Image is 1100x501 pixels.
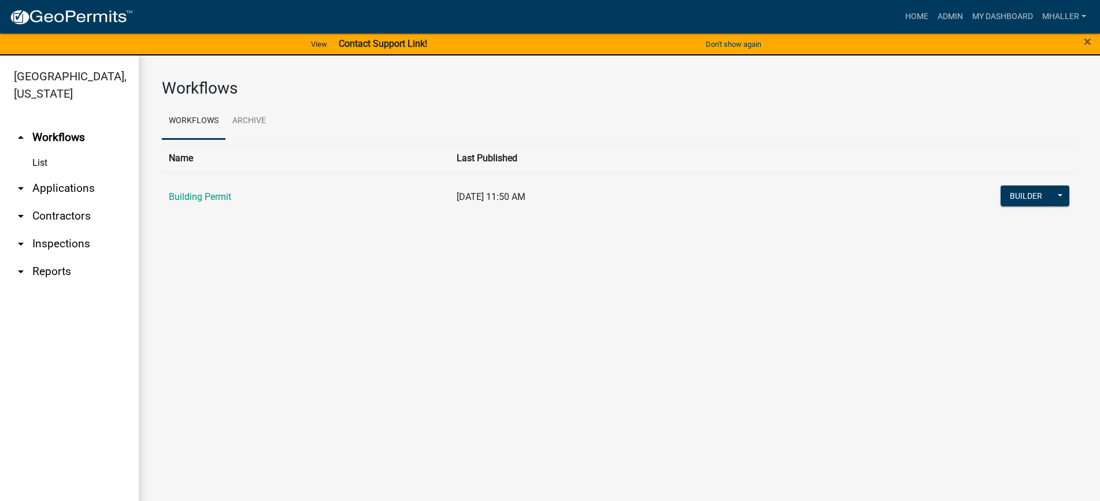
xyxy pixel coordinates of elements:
button: Don't show again [701,35,766,54]
i: arrow_drop_down [14,181,28,195]
span: [DATE] 11:50 AM [457,191,525,202]
strong: Contact Support Link! [339,38,427,49]
a: View [306,35,332,54]
button: Builder [1001,185,1051,206]
i: arrow_drop_down [14,265,28,279]
i: arrow_drop_up [14,131,28,144]
i: arrow_drop_down [14,209,28,223]
h3: Workflows [162,79,1077,98]
a: Archive [225,103,273,140]
span: × [1084,34,1091,50]
th: Last Published [450,144,761,172]
a: My Dashboard [968,6,1038,28]
i: arrow_drop_down [14,237,28,251]
th: Name [162,144,450,172]
a: mhaller [1038,6,1091,28]
a: Home [901,6,933,28]
a: Workflows [162,103,225,140]
a: Admin [933,6,968,28]
a: Building Permit [169,191,231,202]
button: Close [1084,35,1091,49]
